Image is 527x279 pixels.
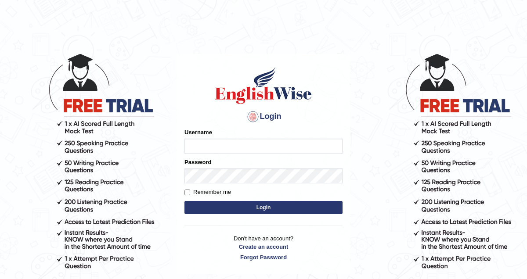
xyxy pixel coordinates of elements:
button: Login [184,201,343,214]
a: Create an account [184,243,343,251]
input: Remember me [184,190,190,195]
h4: Login [184,110,343,124]
label: Password [184,158,211,166]
label: Remember me [184,188,231,197]
a: Forgot Password [184,253,343,261]
img: Logo of English Wise sign in for intelligent practice with AI [213,66,314,105]
p: Don't have an account? [184,234,343,261]
label: Username [184,128,212,136]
